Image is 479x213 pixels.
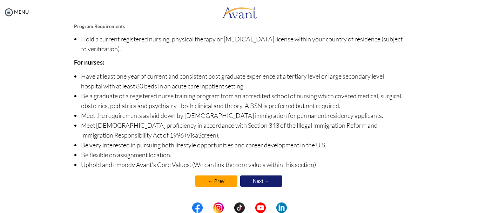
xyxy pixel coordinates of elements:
a: Next → [240,175,282,187]
img: yt.png [255,202,266,213]
img: blank.png [224,202,234,213]
img: fb.png [192,202,203,213]
img: tt.png [234,202,245,213]
li: Have at least one year of current and consistent post graduate experience at a tertiary level or ... [81,71,405,91]
li: Meet the requirements as laid down by [DEMOGRAPHIC_DATA] immigration for permanent residency appl... [81,111,405,120]
li: Be a graduate of a registered nurse training program from an accredited school of nursing which c... [81,91,405,111]
a: MENU [4,9,29,15]
li: Meet [DEMOGRAPHIC_DATA] proficiency in accordance with Section 343 of the Illegal Immigration Ref... [81,120,405,140]
img: blank.png [203,202,213,213]
li: Be very interested in pursuing both lifestyle opportunities and career development in the U.S. [81,140,405,150]
b: Program Requirements [74,23,125,29]
img: in.png [213,202,224,213]
img: blank.png [245,202,255,213]
li: Uphold and embody Avant’s Core Values. (We can link the core values within this section) [81,160,405,169]
li: Hold a current registered nursing, physical therapy or [MEDICAL_DATA] license within your country... [81,34,405,54]
b: For nurses: [74,58,104,66]
img: icon-menu.png [4,7,14,18]
img: blank.png [266,202,276,213]
img: logo.png [222,2,257,23]
li: Be flexible on assignment location. [81,150,405,160]
img: li.png [276,202,287,213]
a: ← Prev [195,175,237,187]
